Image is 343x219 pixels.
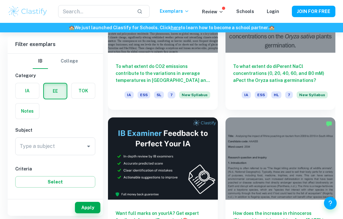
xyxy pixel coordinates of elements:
span: SL [154,91,164,98]
h6: To what extent do CO2 emissions contribute to the variations in average temperatures in [GEOGRAPH... [116,63,210,84]
h6: To what extent do diPerent NaCl concentrations (0, 20, 40, 60, and 80 mM) aPect the Oryza sativa ... [233,63,328,84]
span: IA [124,91,134,98]
a: here [171,25,181,30]
button: Open [84,142,93,151]
button: Help and Feedback [324,197,337,209]
img: Marked [326,121,332,127]
input: Search... [58,5,132,18]
p: Exemplars [160,8,189,15]
span: 🏫 [69,25,74,30]
h6: Filter exemplars [8,36,103,53]
button: Notes [16,103,39,119]
img: Clastify logo [8,5,48,18]
span: IA [242,91,251,98]
button: IB [33,54,48,69]
a: Login [267,9,279,14]
h6: Category [15,72,95,79]
span: 7 [168,91,175,98]
span: ESS [255,91,267,98]
span: New Syllabus [179,91,210,98]
button: Select [15,176,95,188]
a: Schools [236,9,254,14]
button: EE [44,83,67,99]
span: New Syllabus [297,91,328,98]
span: ESS [138,91,150,98]
button: College [61,54,78,69]
span: HL [271,91,281,98]
div: Starting from the May 2026 session, the ESS IA requirements have changed. We created this exempla... [297,91,328,102]
p: Review [202,8,224,15]
div: Filter type choice [33,54,78,69]
h6: Grade [15,195,95,202]
div: Starting from the May 2026 session, the ESS IA requirements have changed. We created this exempla... [179,91,210,102]
h6: We just launched Clastify for Schools. Click to learn how to become a school partner. [1,24,342,31]
h6: Subject [15,127,95,134]
button: Apply [75,202,100,213]
button: JOIN FOR FREE [292,6,335,17]
h6: Criteria [15,165,95,172]
button: IA [16,83,39,98]
button: TOK [71,83,95,98]
span: 🏫 [269,25,274,30]
img: Thumbnail [108,117,218,200]
span: 7 [285,91,293,98]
